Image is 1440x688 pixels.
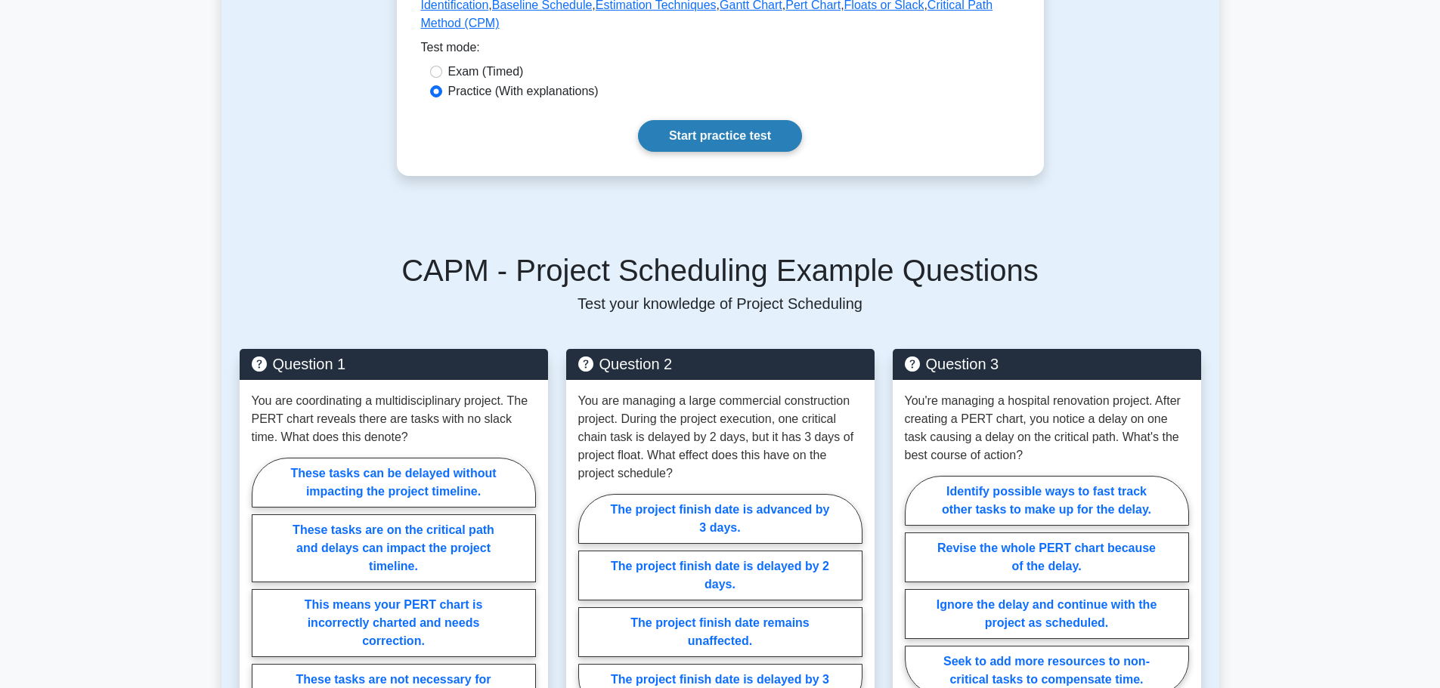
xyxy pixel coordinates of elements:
[578,607,862,657] label: The project finish date remains unaffected.
[578,355,862,373] h5: Question 2
[252,392,536,446] p: You are coordinating a multidisciplinary project. The PERT chart reveals there are tasks with no ...
[448,63,524,81] label: Exam (Timed)
[252,355,536,373] h5: Question 1
[578,392,862,483] p: You are managing a large commercial construction project. During the project execution, one criti...
[448,82,599,100] label: Practice (With explanations)
[905,589,1189,639] label: Ignore the delay and continue with the project as scheduled.
[905,532,1189,582] label: Revise the whole PERT chart because of the delay.
[240,295,1201,313] p: Test your knowledge of Project Scheduling
[421,39,1020,63] div: Test mode:
[905,476,1189,526] label: Identify possible ways to fast track other tasks to make up for the delay.
[252,514,536,582] label: These tasks are on the critical path and delays can impact the project timeline.
[638,120,802,152] a: Start practice test
[252,458,536,508] label: These tasks can be delayed without impacting the project timeline.
[578,551,862,600] label: The project finish date is delayed by 2 days.
[252,589,536,657] label: This means your PERT chart is incorrectly charted and needs correction.
[240,252,1201,288] h5: CAPM - Project Scheduling Example Questions
[578,494,862,544] label: The project finish date is advanced by 3 days.
[905,392,1189,464] p: You're managing a hospital renovation project. After creating a PERT chart, you notice a delay on...
[905,355,1189,373] h5: Question 3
